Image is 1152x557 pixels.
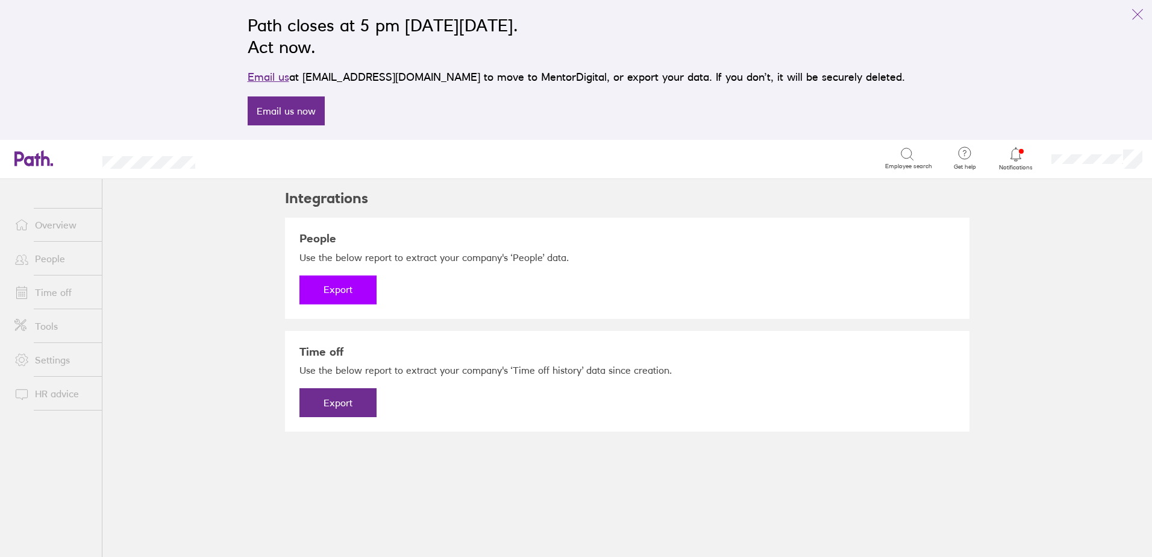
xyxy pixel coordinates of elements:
[5,382,102,406] a: HR advice
[299,345,955,359] h3: Time off
[5,213,102,237] a: Overview
[228,153,258,163] div: Search
[5,247,102,271] a: People
[997,146,1036,171] a: Notifications
[285,179,368,218] h2: Integrations
[248,96,325,125] a: Email us now
[248,71,289,83] a: Email us
[5,280,102,304] a: Time off
[885,163,932,170] span: Employee search
[248,14,905,58] h2: Path closes at 5 pm [DATE][DATE]. Act now.
[5,314,102,338] a: Tools
[299,275,377,304] button: Export
[5,348,102,372] a: Settings
[945,163,985,171] span: Get help
[299,251,955,263] p: Use the below report to extract your company's ‘People’ data.
[997,164,1036,171] span: Notifications
[248,69,905,86] p: at [EMAIL_ADDRESS][DOMAIN_NAME] to move to MentorDigital, or export your data. If you don’t, it w...
[299,388,377,417] button: Export
[299,364,955,376] p: Use the below report to extract your company's ‘Time off history’ data since creation.
[299,232,955,245] h3: People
